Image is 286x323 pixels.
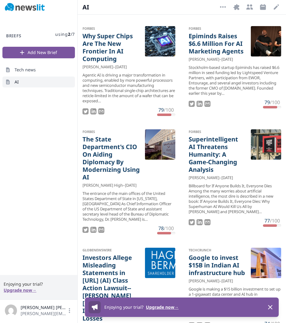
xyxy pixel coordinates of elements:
a: Tech news [2,64,75,75]
span: /100 [270,217,280,224]
span: Enjoying your trial? [4,281,74,287]
a: Epiminds Raises $6.6 Million For AI Marketing Agents [189,32,246,55]
div: TechCrunch [189,248,246,253]
div: Google is making a $15 billion investment to set up a 1-gigawatt data center and AI hub in [GEOGR... [189,287,281,317]
button: Upgrade now [4,287,36,293]
time: [DATE] [221,56,233,62]
span: using / 7 [55,31,75,37]
div: Forbes [82,26,140,31]
span: /100 [164,225,174,232]
a: Google to invest $15B in Indian AI infrastructure hub [189,254,246,277]
time: [DATE] [115,64,127,70]
span: 79 [158,107,164,113]
span: → [32,287,36,293]
span: [PERSON_NAME] – [189,175,221,181]
span: 79 [264,99,270,106]
span: 2 [68,31,71,37]
img: LinkedIn Share [197,219,203,225]
span: [PERSON_NAME] – [189,56,221,62]
span: [PERSON_NAME] – [82,64,115,70]
span: [PERSON_NAME][EMAIL_ADDRESS][DOMAIN_NAME] [21,311,66,317]
button: Add New Brief [2,47,75,58]
button: [PERSON_NAME] [PERSON_NAME][PERSON_NAME][EMAIL_ADDRESS][DOMAIN_NAME] [5,304,72,317]
img: Tweet [189,219,195,225]
span: [PERSON_NAME] [PERSON_NAME] [21,304,66,311]
time: [DATE] [221,278,233,284]
span: /100 [164,107,174,113]
a: The State Department's CIO On Aiding Diplomacy By Modernizing Using AI [82,135,140,181]
span: AI [82,3,107,12]
time: [DATE] [125,182,136,188]
img: Tweet [82,108,89,114]
span: 78 [158,225,164,232]
img: Tweet [82,227,89,233]
img: Email story [98,108,104,114]
div: Forbes [82,129,140,134]
img: LinkedIn Share [90,108,96,114]
img: LinkedIn Share [90,227,96,233]
span: /100 [270,99,280,106]
div: Billboard for If Anyone Builds It, Everyone Dies Among the many worries about artificial intellig... [189,183,281,214]
a: Why Super Chips Are The New Frontier In AI Computing [82,32,140,63]
img: Tweet [189,101,195,107]
span: Tech news [15,67,36,73]
div: The entrance of the main offices of the United States Department of State in [US_STATE], [GEOGRAP... [82,191,175,222]
div: Forbes [189,26,246,31]
div: GlobeNewswire [82,248,140,253]
h3: Briefs [2,33,25,39]
span: AI [15,79,19,85]
span: Enjoying your trial? [104,304,143,310]
div: Forbes [189,129,246,134]
button: Upgrade now [146,304,179,310]
span: → [174,304,179,310]
img: Newslit [5,3,45,12]
img: Email story [204,219,210,225]
a: Superintelligent AI Threatens Humanity: A Game-Changing Analysis [189,135,246,173]
div: Stockholm-based startup Epiminds has raised $6.6 million in seed funding led by Lightspeed Ventur... [189,65,281,96]
img: Email story [204,101,210,107]
span: 77 [264,217,270,224]
div: Agentic AI is driving a major transformation in computing, enabled by more powerful processors an... [82,73,175,103]
span: [PERSON_NAME] High – [82,182,125,188]
img: LinkedIn Share [197,101,203,107]
a: AI [2,76,75,87]
span: [PERSON_NAME] – [189,278,221,284]
time: [DATE] [221,175,233,181]
img: Email story [98,227,104,233]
